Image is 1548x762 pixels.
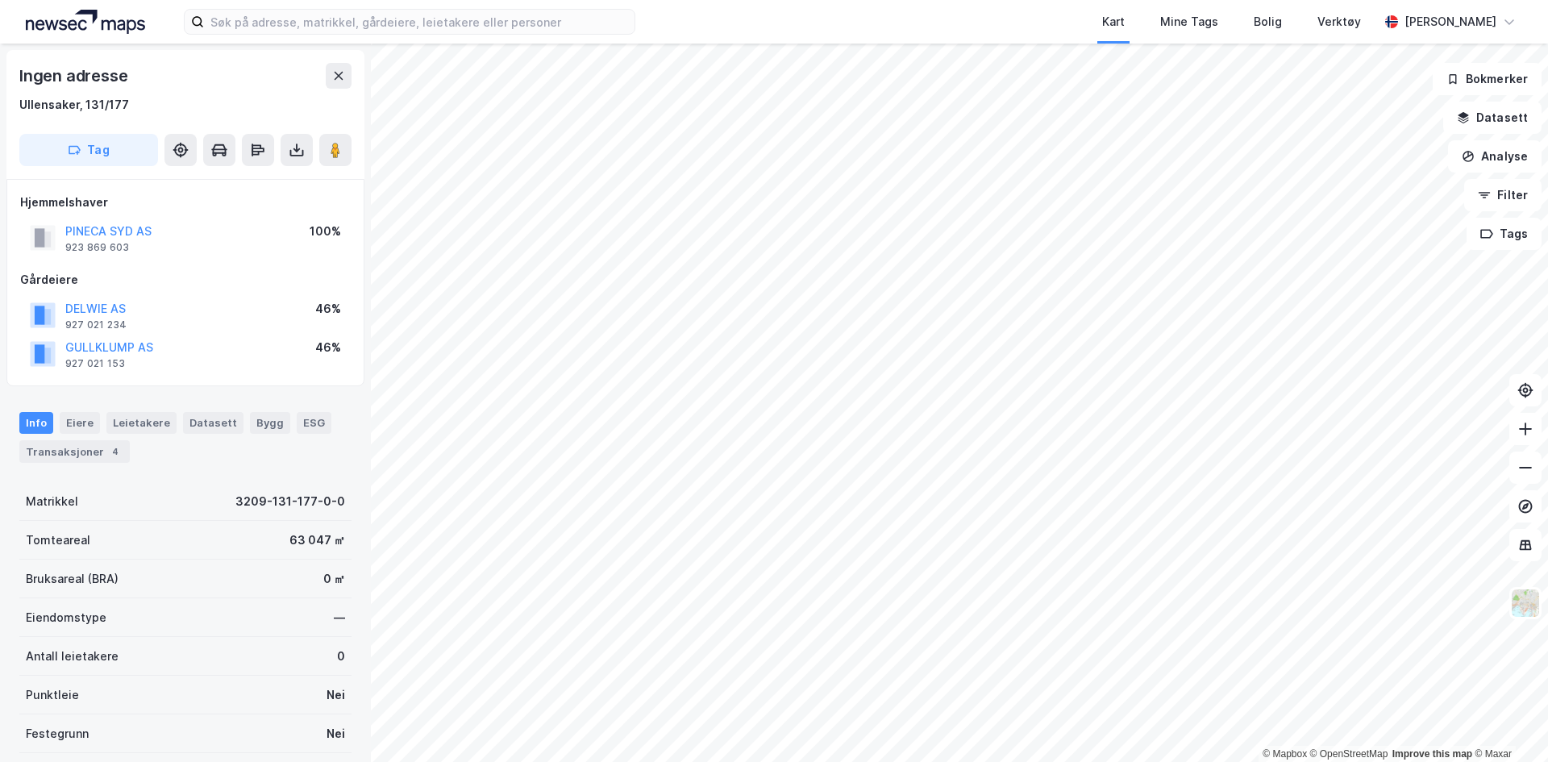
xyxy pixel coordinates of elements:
[26,724,89,743] div: Festegrunn
[19,134,158,166] button: Tag
[1404,12,1496,31] div: [PERSON_NAME]
[1448,140,1542,173] button: Analyse
[19,440,130,463] div: Transaksjoner
[26,569,119,589] div: Bruksareal (BRA)
[1467,685,1548,762] div: Kontrollprogram for chat
[327,685,345,705] div: Nei
[26,608,106,627] div: Eiendomstype
[1464,179,1542,211] button: Filter
[297,412,331,433] div: ESG
[19,63,131,89] div: Ingen adresse
[334,608,345,627] div: —
[60,412,100,433] div: Eiere
[1467,218,1542,250] button: Tags
[323,569,345,589] div: 0 ㎡
[107,443,123,460] div: 4
[1263,748,1307,760] a: Mapbox
[315,338,341,357] div: 46%
[327,724,345,743] div: Nei
[289,531,345,550] div: 63 047 ㎡
[65,319,127,331] div: 927 021 234
[26,647,119,666] div: Antall leietakere
[26,492,78,511] div: Matrikkel
[26,531,90,550] div: Tomteareal
[235,492,345,511] div: 3209-131-177-0-0
[1392,748,1472,760] a: Improve this map
[310,222,341,241] div: 100%
[1102,12,1125,31] div: Kart
[337,647,345,666] div: 0
[1160,12,1218,31] div: Mine Tags
[65,241,129,254] div: 923 869 603
[20,193,351,212] div: Hjemmelshaver
[26,685,79,705] div: Punktleie
[20,270,351,289] div: Gårdeiere
[1254,12,1282,31] div: Bolig
[65,357,125,370] div: 927 021 153
[1433,63,1542,95] button: Bokmerker
[1443,102,1542,134] button: Datasett
[19,95,129,115] div: Ullensaker, 131/177
[250,412,290,433] div: Bygg
[1467,685,1548,762] iframe: Chat Widget
[19,412,53,433] div: Info
[1317,12,1361,31] div: Verktøy
[204,10,635,34] input: Søk på adresse, matrikkel, gårdeiere, leietakere eller personer
[315,299,341,319] div: 46%
[106,412,177,433] div: Leietakere
[1510,588,1541,618] img: Z
[183,412,243,433] div: Datasett
[1310,748,1388,760] a: OpenStreetMap
[26,10,145,34] img: logo.a4113a55bc3d86da70a041830d287a7e.svg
